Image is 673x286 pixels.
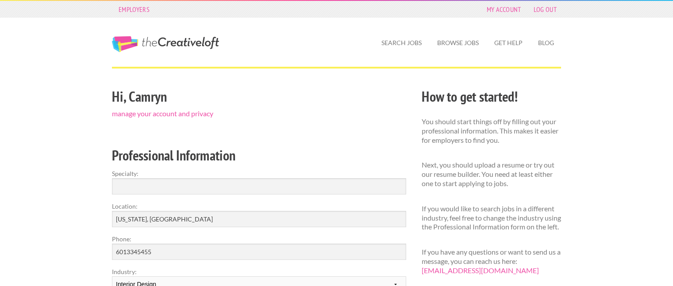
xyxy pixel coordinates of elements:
a: manage your account and privacy [112,109,213,118]
h2: Professional Information [112,145,406,165]
input: e.g. New York, NY [112,211,406,227]
h2: How to get started! [422,87,561,107]
p: If you would like to search jobs in a different industry, feel free to change the industry using ... [422,204,561,232]
label: Industry: [112,267,406,276]
a: [EMAIL_ADDRESS][DOMAIN_NAME] [422,266,539,275]
label: Phone: [112,234,406,244]
a: Get Help [487,33,530,53]
input: Optional [112,244,406,260]
a: Browse Jobs [430,33,486,53]
a: The Creative Loft [112,36,219,52]
a: Search Jobs [374,33,429,53]
p: If you have any questions or want to send us a message, you can reach us here: [422,248,561,275]
label: Location: [112,202,406,211]
h2: Hi, Camryn [112,87,406,107]
p: You should start things off by filling out your professional information. This makes it easier fo... [422,117,561,145]
a: Employers [114,3,154,15]
p: Next, you should upload a resume or try out our resume builder. You need at least either one to s... [422,160,561,188]
label: Specialty: [112,169,406,178]
a: Blog [531,33,561,53]
a: My Account [482,3,526,15]
a: Log Out [529,3,561,15]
